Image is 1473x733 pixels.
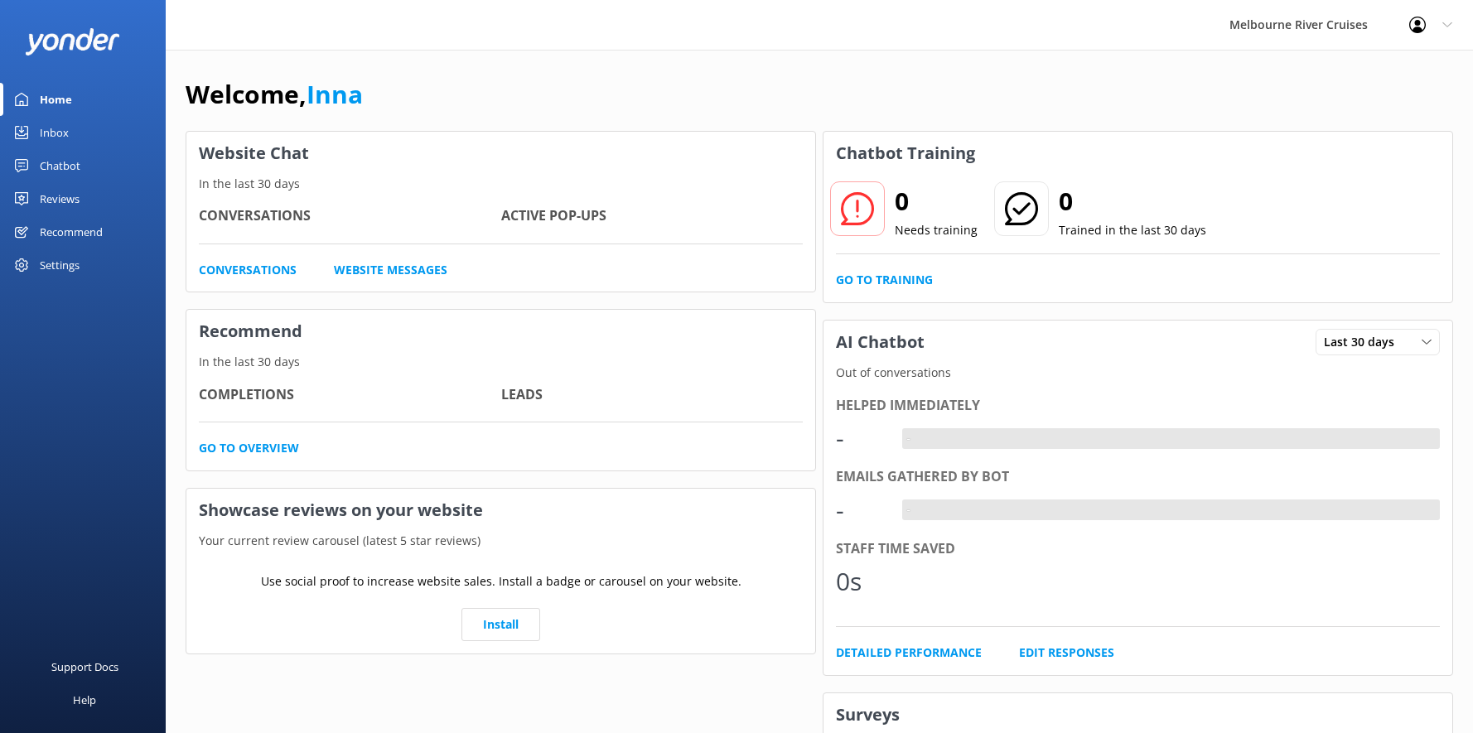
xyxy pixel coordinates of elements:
[836,271,933,289] a: Go to Training
[40,248,80,282] div: Settings
[823,321,937,364] h3: AI Chatbot
[902,428,915,450] div: -
[186,310,815,353] h3: Recommend
[334,261,447,279] a: Website Messages
[40,116,69,149] div: Inbox
[73,683,96,716] div: Help
[895,181,978,221] h2: 0
[1019,644,1114,662] a: Edit Responses
[1059,221,1206,239] p: Trained in the last 30 days
[836,538,1440,560] div: Staff time saved
[51,650,118,683] div: Support Docs
[1324,333,1404,351] span: Last 30 days
[836,562,886,601] div: 0s
[40,182,80,215] div: Reviews
[902,499,915,521] div: -
[836,395,1440,417] div: Helped immediately
[40,83,72,116] div: Home
[199,205,501,227] h4: Conversations
[199,261,297,279] a: Conversations
[40,149,80,182] div: Chatbot
[186,489,815,532] h3: Showcase reviews on your website
[501,205,804,227] h4: Active Pop-ups
[836,466,1440,488] div: Emails gathered by bot
[895,221,978,239] p: Needs training
[501,384,804,406] h4: Leads
[199,384,501,406] h4: Completions
[823,364,1452,382] p: Out of conversations
[186,532,815,550] p: Your current review carousel (latest 5 star reviews)
[199,439,299,457] a: Go to overview
[836,490,886,530] div: -
[307,77,363,111] a: Inna
[261,572,741,591] p: Use social proof to increase website sales. Install a badge or carousel on your website.
[186,75,363,114] h1: Welcome,
[25,28,120,55] img: yonder-white-logo.png
[823,132,988,175] h3: Chatbot Training
[186,175,815,193] p: In the last 30 days
[1059,181,1206,221] h2: 0
[186,353,815,371] p: In the last 30 days
[40,215,103,248] div: Recommend
[836,418,886,458] div: -
[186,132,815,175] h3: Website Chat
[836,644,982,662] a: Detailed Performance
[461,608,540,641] a: Install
